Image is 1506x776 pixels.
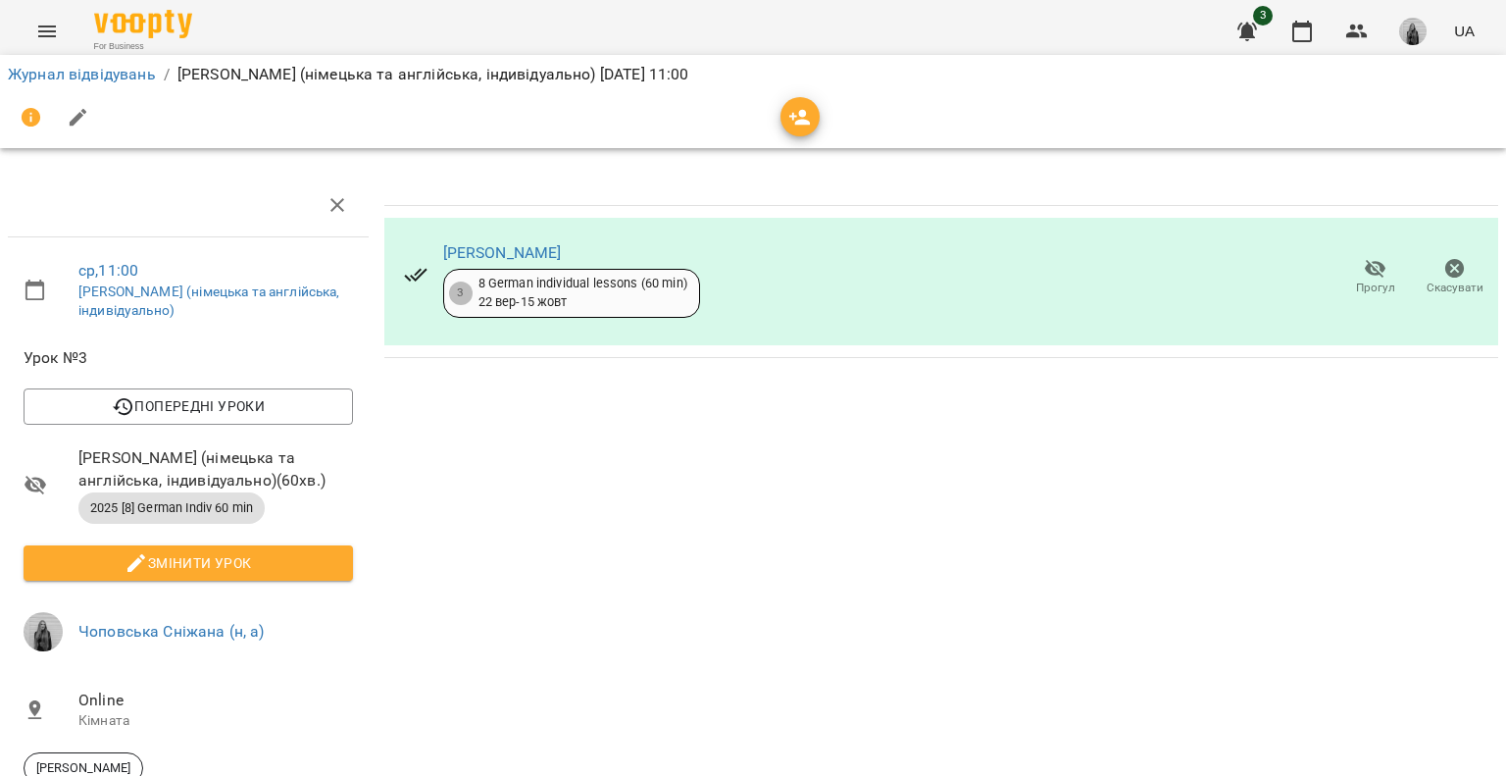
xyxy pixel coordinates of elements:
span: Попередні уроки [39,394,337,418]
button: Змінити урок [24,545,353,581]
a: [PERSON_NAME] [443,243,562,262]
li: / [164,63,170,86]
div: 3 [449,282,473,305]
span: Урок №3 [24,346,353,370]
span: Online [78,689,353,712]
button: Menu [24,8,71,55]
button: Попередні уроки [24,388,353,424]
img: 465148d13846e22f7566a09ee851606a.jpeg [1399,18,1427,45]
span: 3 [1253,6,1273,26]
a: ср , 11:00 [78,261,138,280]
a: Чоповська Сніжана (н, а) [78,622,265,641]
a: Журнал відвідувань [8,65,156,83]
span: [PERSON_NAME] (німецька та англійська, індивідуально) ( 60 хв. ) [78,446,353,492]
img: 465148d13846e22f7566a09ee851606a.jpeg [24,612,63,651]
p: Кімната [78,711,353,731]
button: Скасувати [1415,250,1494,305]
div: 8 German individual lessons (60 min) 22 вер - 15 жовт [478,275,687,311]
span: Прогул [1356,280,1395,296]
a: [PERSON_NAME] (німецька та англійська, індивідуально) [78,284,340,319]
span: 2025 [8] German Indiv 60 min [78,499,265,517]
span: For Business [94,40,192,53]
span: UA [1454,21,1475,41]
span: Скасувати [1427,280,1483,296]
span: Змінити урок [39,551,337,575]
button: UA [1446,13,1482,49]
button: Прогул [1335,250,1415,305]
nav: breadcrumb [8,63,1498,86]
img: Voopty Logo [94,10,192,38]
p: [PERSON_NAME] (німецька та англійська, індивідуально) [DATE] 11:00 [177,63,689,86]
